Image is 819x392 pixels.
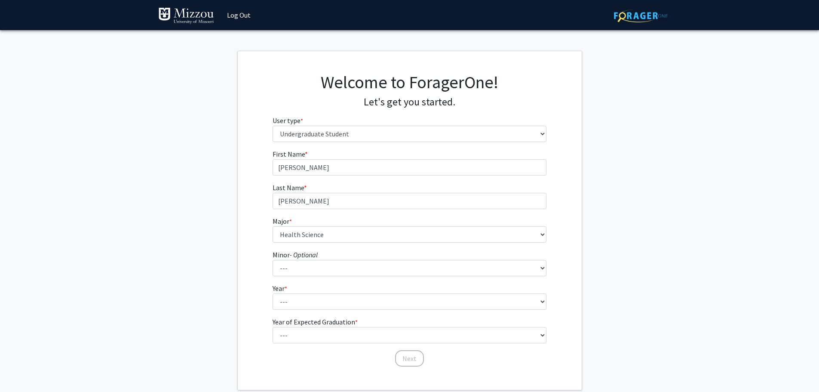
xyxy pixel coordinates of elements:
[6,353,37,386] iframe: Chat
[290,250,318,259] i: - Optional
[273,250,318,260] label: Minor
[273,150,305,158] span: First Name
[273,183,304,192] span: Last Name
[273,96,546,108] h4: Let's get you started.
[158,7,214,25] img: University of Missouri Logo
[273,72,546,93] h1: Welcome to ForagerOne!
[395,350,424,367] button: Next
[273,216,292,226] label: Major
[273,283,287,293] label: Year
[614,9,668,22] img: ForagerOne Logo
[273,317,358,327] label: Year of Expected Graduation
[273,115,303,126] label: User type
